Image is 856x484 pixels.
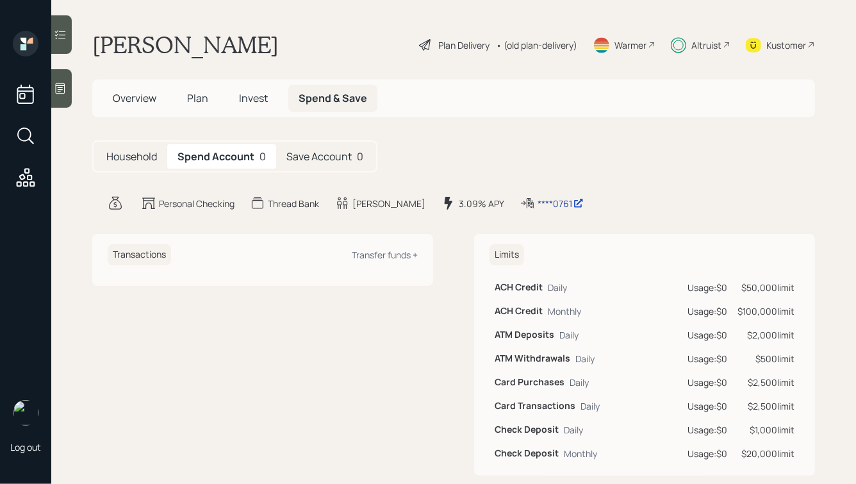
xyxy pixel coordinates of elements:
h6: ATM Withdrawals [495,353,570,364]
div: Altruist [691,38,721,52]
h6: ATM Deposits [495,330,554,340]
h1: [PERSON_NAME] [92,31,279,59]
div: Usage: $0 [687,399,727,413]
div: Monthly [548,305,581,318]
h6: Check Deposit [495,424,559,435]
h5: Save Account [286,151,352,163]
div: 0 [167,144,276,169]
div: Personal Checking [159,197,235,210]
div: Usage: $0 [687,423,727,437]
h6: Check Deposit [495,448,559,459]
div: Daily [575,352,595,365]
div: 3.09% APY [459,197,504,210]
div: $20,000 limit [737,447,794,460]
div: Plan Delivery [438,38,490,52]
span: Invest [239,91,268,105]
div: 0 [276,144,374,169]
div: Warmer [614,38,646,52]
div: Daily [580,399,600,413]
h6: ACH Credit [495,306,543,317]
div: $1,000 limit [737,423,794,437]
div: $2,500 limit [737,376,794,389]
div: Transfer funds + [352,249,418,261]
div: Daily [548,281,567,294]
div: Thread Bank [268,197,319,210]
div: Daily [564,423,583,437]
h5: Household [106,151,157,163]
div: Usage: $0 [687,352,727,365]
h6: Limits [490,244,524,265]
div: Daily [570,376,589,389]
div: Log out [10,441,41,453]
div: Kustomer [766,38,806,52]
div: $500 limit [737,352,794,365]
div: Usage: $0 [687,376,727,389]
div: Usage: $0 [687,281,727,294]
div: Usage: $0 [687,328,727,342]
div: Monthly [564,447,597,460]
div: $2,500 limit [737,399,794,413]
div: Usage: $0 [687,305,727,318]
div: $100,000 limit [737,305,794,318]
div: [PERSON_NAME] [352,197,425,210]
div: • (old plan-delivery) [496,38,577,52]
h5: Spend Account [177,151,254,163]
h6: Card Transactions [495,401,575,412]
h6: Card Purchases [495,377,564,388]
div: Usage: $0 [687,447,727,460]
h6: Transactions [108,244,171,265]
span: Spend & Save [299,91,367,105]
div: $2,000 limit [737,328,794,342]
span: Plan [187,91,208,105]
img: hunter_neumayer.jpg [13,400,38,426]
div: $50,000 limit [737,281,794,294]
h6: ACH Credit [495,282,543,293]
div: Daily [559,328,579,342]
span: Overview [113,91,156,105]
